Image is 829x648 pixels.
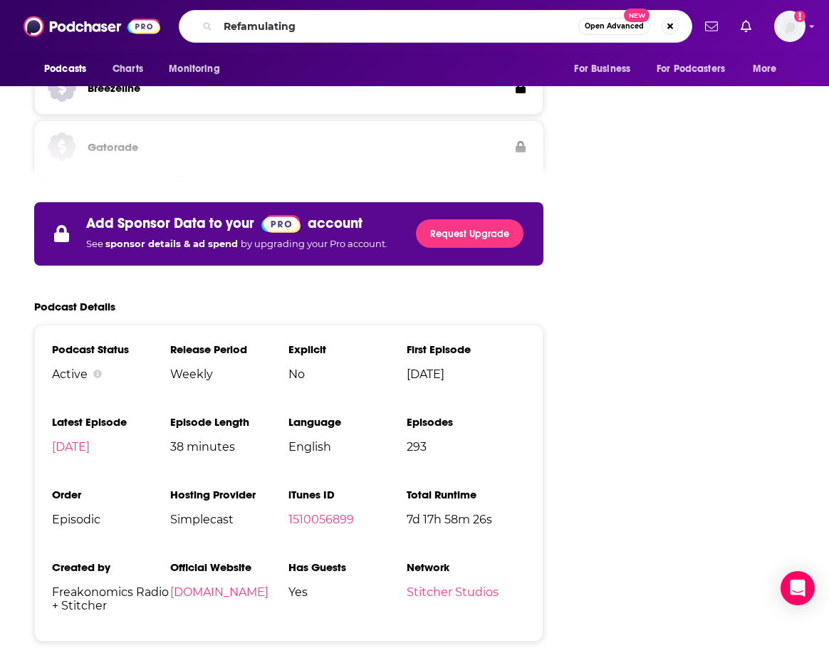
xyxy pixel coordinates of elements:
[288,415,407,429] h3: Language
[88,81,140,95] h3: Breezeline
[774,11,805,42] span: Logged in as GregKubie
[794,11,805,22] svg: Add a profile image
[564,56,648,83] button: open menu
[179,10,692,43] div: Search podcasts, credits, & more...
[34,300,115,313] h2: Podcast Details
[781,571,815,605] div: Open Intercom Messenger
[86,214,254,232] p: Add Sponsor Data to your
[170,560,288,574] h3: Official Website
[407,343,525,356] h3: First Episode
[103,56,152,83] a: Charts
[52,367,170,381] div: Active
[113,59,143,79] span: Charts
[774,11,805,42] button: Show profile menu
[105,238,241,249] span: sponsor details & ad spend
[288,513,354,526] a: 1510056899
[407,513,525,526] span: 7d 17h 58m 26s
[44,59,86,79] span: Podcasts
[170,367,288,381] span: Weekly
[288,585,407,599] span: Yes
[52,488,170,501] h3: Order
[169,59,219,79] span: Monitoring
[261,214,301,232] a: Pro website
[170,488,288,501] h3: Hosting Provider
[288,488,407,501] h3: iTunes ID
[407,585,499,599] a: Stitcher Studios
[52,513,170,526] span: Episodic
[407,440,525,454] span: 293
[86,233,399,254] p: See by upgrading your Pro account.
[170,440,288,454] span: 38 minutes
[52,440,90,454] a: [DATE]
[585,23,644,30] span: Open Advanced
[52,343,170,356] h3: Podcast Status
[170,513,288,526] span: Simplecast
[407,415,525,429] h3: Episodes
[657,59,725,79] span: For Podcasters
[52,585,170,612] span: Freakonomics Radio + Stitcher
[743,56,795,83] button: open menu
[699,14,724,38] a: Show notifications dropdown
[407,488,525,501] h3: Total Runtime
[624,9,650,22] span: New
[159,56,238,83] button: open menu
[407,560,525,574] h3: Network
[288,560,407,574] h3: Has Guests
[774,11,805,42] img: User Profile
[574,59,630,79] span: For Business
[753,59,777,79] span: More
[288,367,407,381] span: No
[308,214,363,232] p: account
[52,560,170,574] h3: Created by
[578,18,650,35] button: Open AdvancedNew
[170,343,288,356] h3: Release Period
[261,215,301,233] img: Podchaser Pro
[34,56,105,83] button: open menu
[218,15,578,38] input: Search podcasts, credits, & more...
[735,14,757,38] a: Show notifications dropdown
[407,367,525,381] span: [DATE]
[170,415,288,429] h3: Episode Length
[288,343,407,356] h3: Explicit
[647,56,746,83] button: open menu
[416,219,523,248] a: Request Upgrade
[52,415,170,429] h3: Latest Episode
[24,13,160,40] img: Podchaser - Follow, Share and Rate Podcasts
[288,440,407,454] span: English
[170,585,268,599] a: [DOMAIN_NAME]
